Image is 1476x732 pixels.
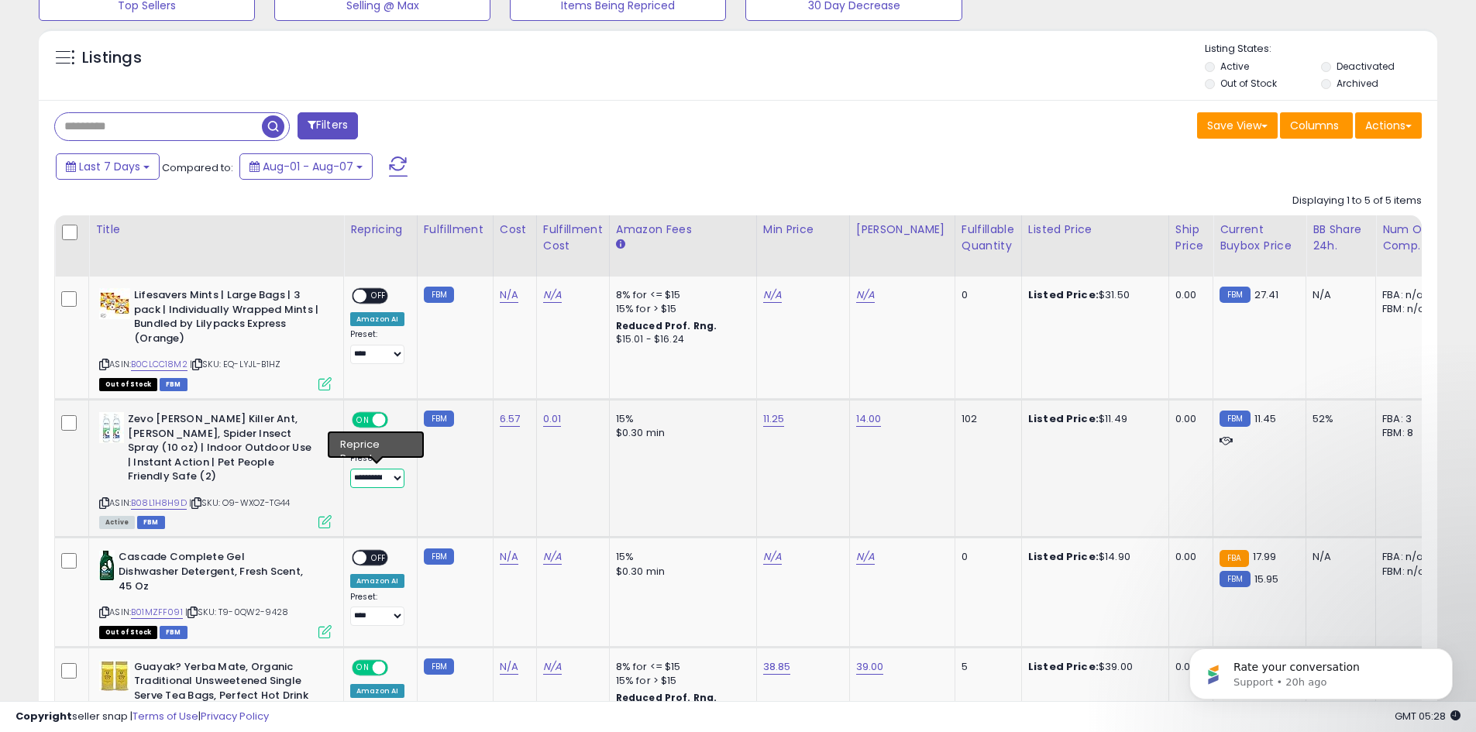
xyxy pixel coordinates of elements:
[99,288,332,389] div: ASIN:
[543,222,603,254] div: Fulfillment Cost
[1220,222,1299,254] div: Current Buybox Price
[99,550,115,581] img: 41f08qZ0+EL._SL40_.jpg
[160,378,188,391] span: FBM
[1175,412,1201,426] div: 0.00
[350,684,404,698] div: Amazon AI
[763,287,782,303] a: N/A
[99,626,157,639] span: All listings that are currently out of stock and unavailable for purchase on Amazon
[366,552,391,565] span: OFF
[128,412,316,488] b: Zevo [PERSON_NAME] Killer Ant, [PERSON_NAME], Spider Insect Spray (10 oz) | Indoor Outdoor Use | ...
[99,412,332,527] div: ASIN:
[1205,42,1437,57] p: Listing States:
[1292,194,1422,208] div: Displaying 1 to 5 of 5 items
[856,411,882,427] a: 14.00
[350,329,405,364] div: Preset:
[353,661,373,674] span: ON
[99,660,130,691] img: 51rFiGLPNzL._SL40_.jpg
[500,411,521,427] a: 6.57
[543,411,562,427] a: 0.01
[1220,287,1250,303] small: FBM
[616,222,750,238] div: Amazon Fees
[239,153,373,180] button: Aug-01 - Aug-07
[350,592,405,627] div: Preset:
[616,238,625,252] small: Amazon Fees.
[856,222,948,238] div: [PERSON_NAME]
[99,412,124,443] img: 41Zczl3-mEL._SL40_.jpg
[82,47,142,69] h5: Listings
[1028,287,1099,302] b: Listed Price:
[1355,112,1422,139] button: Actions
[1220,550,1248,567] small: FBA
[500,222,530,238] div: Cost
[99,378,157,391] span: All listings that are currently out of stock and unavailable for purchase on Amazon
[763,411,785,427] a: 11.25
[15,709,72,723] strong: Copyright
[616,288,745,302] div: 8% for <= $15
[99,516,135,529] span: All listings currently available for purchase on Amazon
[856,287,875,303] a: N/A
[616,426,745,440] div: $0.30 min
[1175,550,1201,564] div: 0.00
[1175,222,1206,254] div: Ship Price
[1382,412,1433,426] div: FBA: 3
[99,288,130,319] img: 41N4m6JKq7L._SL40_.jpg
[119,550,307,597] b: Cascade Complete Gel Dishwasher Detergent, Fresh Scent, 45 Oz
[616,565,745,579] div: $0.30 min
[424,287,454,303] small: FBM
[298,112,358,139] button: Filters
[424,548,454,565] small: FBM
[162,160,233,175] span: Compared to:
[79,159,140,174] span: Last 7 Days
[263,159,353,174] span: Aug-01 - Aug-07
[1028,550,1157,564] div: $14.90
[350,222,411,238] div: Repricing
[1028,411,1099,426] b: Listed Price:
[131,606,183,619] a: B01MZFF091
[763,549,782,565] a: N/A
[131,358,188,371] a: B0CLCC18M2
[1028,222,1162,238] div: Listed Price
[962,288,1010,302] div: 0
[424,658,454,675] small: FBM
[95,222,337,238] div: Title
[56,153,160,180] button: Last 7 Days
[424,411,454,427] small: FBM
[962,412,1010,426] div: 102
[1290,118,1339,133] span: Columns
[1028,288,1157,302] div: $31.50
[1382,222,1439,254] div: Num of Comp.
[350,574,404,588] div: Amazon AI
[543,659,562,675] a: N/A
[962,660,1010,674] div: 5
[1280,112,1353,139] button: Columns
[1382,565,1433,579] div: FBM: n/a
[763,659,791,675] a: 38.85
[350,453,405,488] div: Preset:
[132,709,198,723] a: Terms of Use
[1254,572,1279,586] span: 15.95
[1313,222,1369,254] div: BB Share 24h.
[1197,112,1278,139] button: Save View
[1175,288,1201,302] div: 0.00
[1313,412,1364,426] div: 52%
[350,436,405,450] div: Win BuyBox
[1337,77,1378,90] label: Archived
[386,414,411,427] span: OFF
[1337,60,1395,73] label: Deactivated
[616,302,745,316] div: 15% for > $15
[1313,288,1364,302] div: N/A
[1028,660,1157,674] div: $39.00
[1220,571,1250,587] small: FBM
[137,516,165,529] span: FBM
[424,222,487,238] div: Fulfillment
[962,550,1010,564] div: 0
[1028,659,1099,674] b: Listed Price:
[856,549,875,565] a: N/A
[1166,616,1476,724] iframe: Intercom notifications message
[353,414,373,427] span: ON
[134,288,322,349] b: Lifesavers Mints | Large Bags | 3 pack | Individually Wrapped Mints | Bundled by Lilypacks Expres...
[616,333,745,346] div: $15.01 - $16.24
[386,661,411,674] span: OFF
